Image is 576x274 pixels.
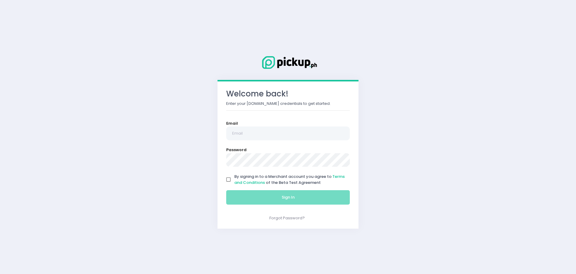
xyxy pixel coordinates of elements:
span: Sign In [282,194,295,200]
input: Email [226,126,350,140]
a: Terms and Conditions [234,174,345,185]
label: Password [226,147,247,153]
p: Enter your [DOMAIN_NAME] credentials to get started. [226,101,350,107]
img: Logo [258,55,318,70]
a: Forgot Password? [269,215,305,221]
h3: Welcome back! [226,89,350,99]
button: Sign In [226,190,350,205]
label: Email [226,120,238,126]
span: By signing in to a Merchant account you agree to of the Beta Test Agreement [234,174,345,185]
